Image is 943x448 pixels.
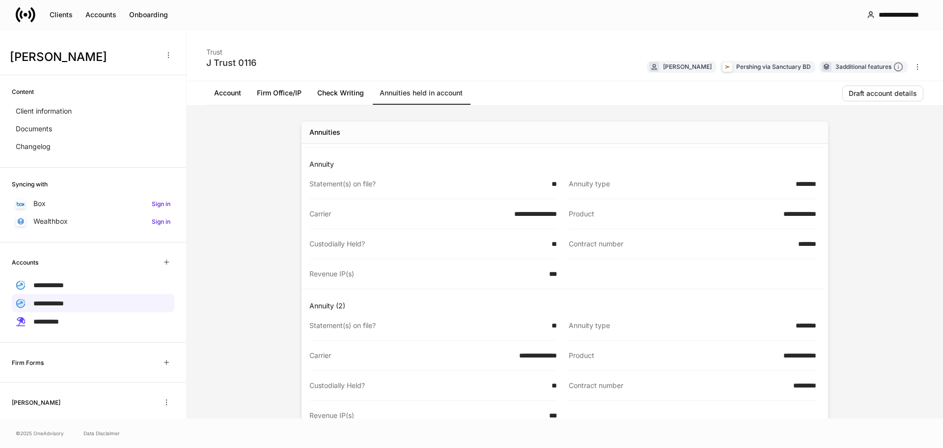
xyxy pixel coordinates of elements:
[309,351,513,360] div: Carrier
[12,358,44,367] h6: Firm Forms
[123,7,174,23] button: Onboarding
[50,10,73,20] div: Clients
[16,142,51,151] p: Changelog
[569,381,787,390] div: Contract number
[12,258,38,267] h6: Accounts
[16,124,52,134] p: Documents
[12,398,60,407] h6: [PERSON_NAME]
[663,62,712,71] div: [PERSON_NAME]
[152,217,170,226] h6: Sign in
[249,81,309,105] a: Firm Office/IP
[569,351,777,360] div: Product
[309,381,546,390] div: Custodially Held?
[842,86,923,101] button: Draft account details
[309,411,543,420] div: Revenue IP(s)
[33,216,68,226] p: Wealthbox
[16,429,64,437] span: © 2025 OneAdvisory
[309,159,824,169] p: Annuity
[85,10,116,20] div: Accounts
[12,138,174,155] a: Changelog
[736,62,811,71] div: Pershing via Sanctuary BD
[12,102,174,120] a: Client information
[12,212,174,230] a: WealthboxSign in
[83,429,120,437] a: Data Disclaimer
[79,7,123,23] button: Accounts
[12,179,48,189] h6: Syncing with
[206,81,249,105] a: Account
[372,81,471,105] a: Annuities held in account
[206,57,256,69] div: J Trust 0116
[309,239,546,249] div: Custodially Held?
[309,301,824,311] p: Annuity (2)
[12,87,34,96] h6: Content
[569,321,790,330] div: Annuity type
[10,49,157,65] h3: [PERSON_NAME]
[152,199,170,209] h6: Sign in
[309,81,372,105] a: Check Writing
[206,41,256,57] div: Trust
[309,127,340,137] div: Annuities
[309,179,546,189] div: Statement(s) on file?
[835,62,903,72] div: 3 additional features
[12,120,174,138] a: Documents
[309,321,546,330] div: Statement(s) on file?
[569,209,777,219] div: Product
[569,239,792,249] div: Contract number
[849,89,917,98] div: Draft account details
[569,179,790,189] div: Annuity type
[129,10,168,20] div: Onboarding
[309,269,543,279] div: Revenue IP(s)
[12,195,174,212] a: BoxSign in
[33,199,46,209] p: Box
[309,209,508,219] div: Carrier
[43,7,79,23] button: Clients
[17,202,25,206] img: oYqM9ojoZLfzCHUefNbBcWHcyDPbQKagtYciMC8pFl3iZXy3dU33Uwy+706y+0q2uJ1ghNQf2OIHrSh50tUd9HaB5oMc62p0G...
[16,106,72,116] p: Client information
